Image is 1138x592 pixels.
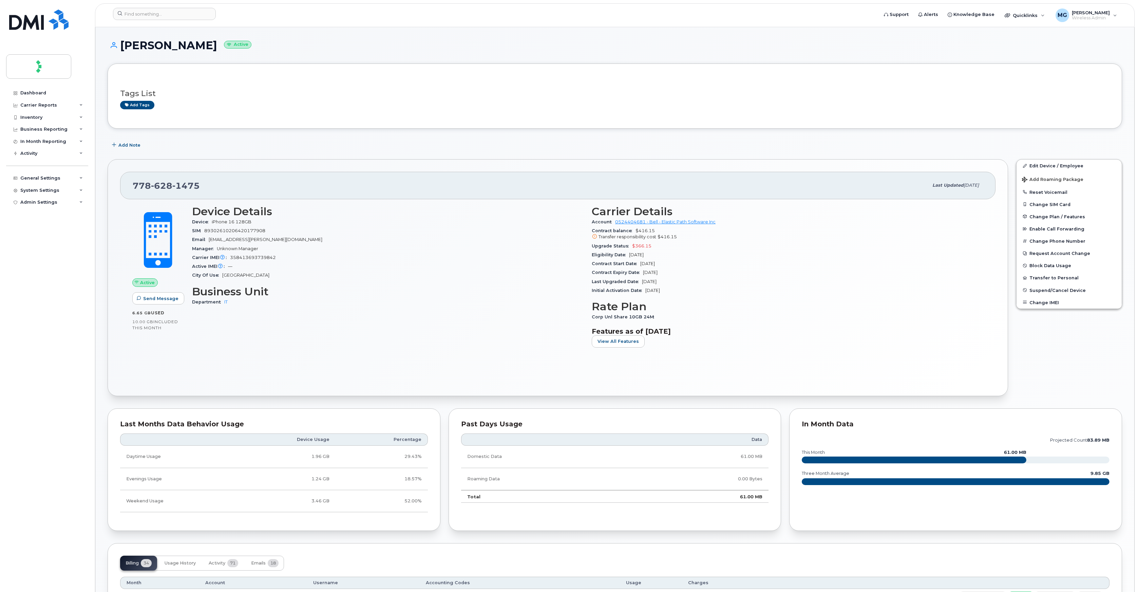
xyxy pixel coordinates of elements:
[151,181,172,191] span: 628
[132,292,184,304] button: Send Message
[227,559,238,567] span: 71
[801,450,825,455] text: this month
[592,228,983,240] span: $416.15
[1050,438,1109,443] text: projected count
[118,142,140,148] span: Add Note
[120,468,233,490] td: Evenings Usage
[1017,223,1122,235] button: Enable Call Forwarding
[1017,284,1122,296] button: Suspend/Cancel Device
[1004,450,1026,455] text: 61.00 MB
[932,183,964,188] span: Last updated
[192,255,230,260] span: Carrier IMEI
[658,234,677,239] span: $416.15
[1017,259,1122,272] button: Block Data Usage
[461,446,634,468] td: Domestic Data
[120,577,199,589] th: Month
[192,246,217,251] span: Manager
[192,273,222,278] span: City Of Use
[1029,214,1085,219] span: Change Plan / Features
[640,261,655,266] span: [DATE]
[307,577,420,589] th: Username
[643,270,658,275] span: [DATE]
[192,299,224,304] span: Department
[592,300,983,313] h3: Rate Plan
[120,446,233,468] td: Daytime Usage
[642,279,657,284] span: [DATE]
[1017,210,1122,223] button: Change Plan / Features
[592,270,643,275] span: Contract Expiry Date
[420,577,620,589] th: Accounting Codes
[592,261,640,266] span: Contract Start Date
[228,264,232,269] span: —
[1017,296,1122,309] button: Change IMEI
[222,273,269,278] span: [GEOGRAPHIC_DATA]
[592,279,642,284] span: Last Upgraded Date
[120,490,428,512] tr: Friday from 6:00pm to Monday 8:00am
[1017,160,1122,172] a: Edit Device / Employee
[224,41,251,49] small: Active
[592,327,983,335] h3: Features as of [DATE]
[682,577,756,589] th: Charges
[143,295,178,302] span: Send Message
[217,246,258,251] span: Unknown Manager
[1017,186,1122,198] button: Reset Voicemail
[633,446,769,468] td: 61.00 MB
[1017,272,1122,284] button: Transfer to Personal
[1087,438,1109,443] tspan: 83.89 MB
[108,39,1122,51] h1: [PERSON_NAME]
[192,228,204,233] span: SIM
[133,181,200,191] span: 778
[633,490,769,503] td: 61.00 MB
[461,421,769,428] div: Past Days Usage
[192,264,228,269] span: Active IMEI
[629,252,644,257] span: [DATE]
[633,468,769,490] td: 0.00 Bytes
[132,319,178,330] span: included this month
[592,252,629,257] span: Eligibility Date
[598,338,639,345] span: View All Features
[224,299,228,304] a: IT
[599,234,656,239] span: Transfer responsibility cost
[632,243,651,248] span: $366.15
[592,335,645,348] button: View All Features
[199,577,307,589] th: Account
[801,471,849,476] text: three month average
[633,433,769,446] th: Data
[336,446,428,468] td: 29.43%
[151,310,165,315] span: used
[192,219,212,224] span: Device
[336,468,428,490] td: 18.57%
[1090,471,1109,476] text: 9.85 GB
[108,139,146,151] button: Add Note
[1017,247,1122,259] button: Request Account Change
[592,288,645,293] span: Initial Activation Date
[120,468,428,490] tr: Weekdays from 6:00pm to 8:00am
[620,577,682,589] th: Usage
[140,279,155,286] span: Active
[592,314,658,319] span: Corp Unl Share 10GB 24M
[615,219,716,224] a: 0524404681 - Bell - Elastic Path Software Inc
[1029,288,1086,293] span: Suspend/Cancel Device
[204,228,265,233] span: 89302610206420177908
[120,421,428,428] div: Last Months Data Behavior Usage
[233,468,335,490] td: 1.24 GB
[172,181,200,191] span: 1475
[233,446,335,468] td: 1.96 GB
[192,285,584,298] h3: Business Unit
[964,183,979,188] span: [DATE]
[120,89,1109,98] h3: Tags List
[592,228,636,233] span: Contract balance
[209,237,322,242] span: [EMAIL_ADDRESS][PERSON_NAME][DOMAIN_NAME]
[336,433,428,446] th: Percentage
[802,421,1109,428] div: In Month Data
[192,205,584,218] h3: Device Details
[336,490,428,512] td: 52.00%
[592,205,983,218] h3: Carrier Details
[268,559,279,567] span: 18
[1029,226,1084,232] span: Enable Call Forwarding
[1017,198,1122,210] button: Change SIM Card
[120,490,233,512] td: Weekend Usage
[192,237,209,242] span: Email
[592,243,632,248] span: Upgrade Status
[233,490,335,512] td: 3.46 GB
